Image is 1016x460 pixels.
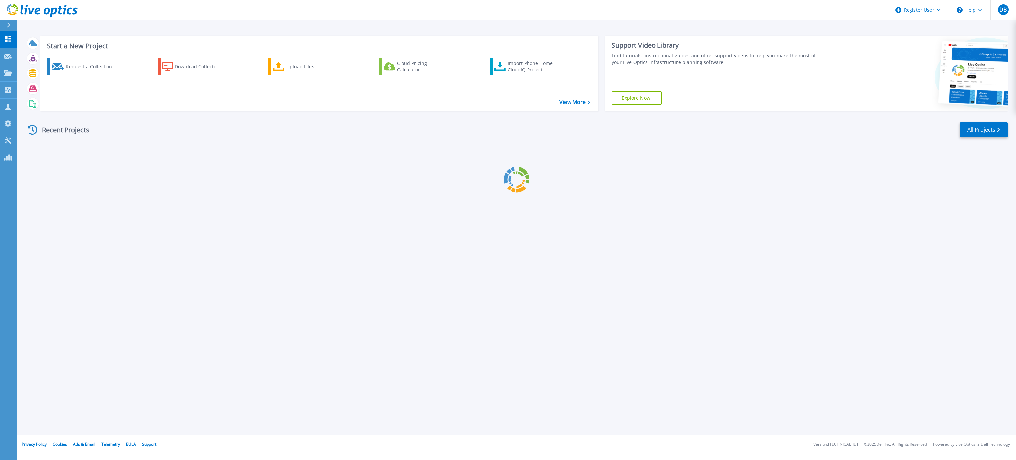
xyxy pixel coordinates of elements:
[612,52,821,66] div: Find tutorials, instructional guides and other support videos to help you make the most of your L...
[286,60,339,73] div: Upload Files
[933,442,1010,447] li: Powered by Live Optics, a Dell Technology
[66,60,119,73] div: Request a Collection
[101,441,120,447] a: Telemetry
[73,441,95,447] a: Ads & Email
[612,41,821,50] div: Support Video Library
[47,42,590,50] h3: Start a New Project
[53,441,67,447] a: Cookies
[142,441,156,447] a: Support
[960,122,1008,137] a: All Projects
[126,441,136,447] a: EULA
[175,60,228,73] div: Download Collector
[397,60,450,73] div: Cloud Pricing Calculator
[47,58,121,75] a: Request a Collection
[813,442,858,447] li: Version: [TECHNICAL_ID]
[379,58,453,75] a: Cloud Pricing Calculator
[999,7,1007,12] span: DB
[25,122,98,138] div: Recent Projects
[559,99,590,105] a: View More
[158,58,232,75] a: Download Collector
[22,441,47,447] a: Privacy Policy
[864,442,927,447] li: © 2025 Dell Inc. All Rights Reserved
[268,58,342,75] a: Upload Files
[508,60,559,73] div: Import Phone Home CloudIQ Project
[612,91,662,105] a: Explore Now!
